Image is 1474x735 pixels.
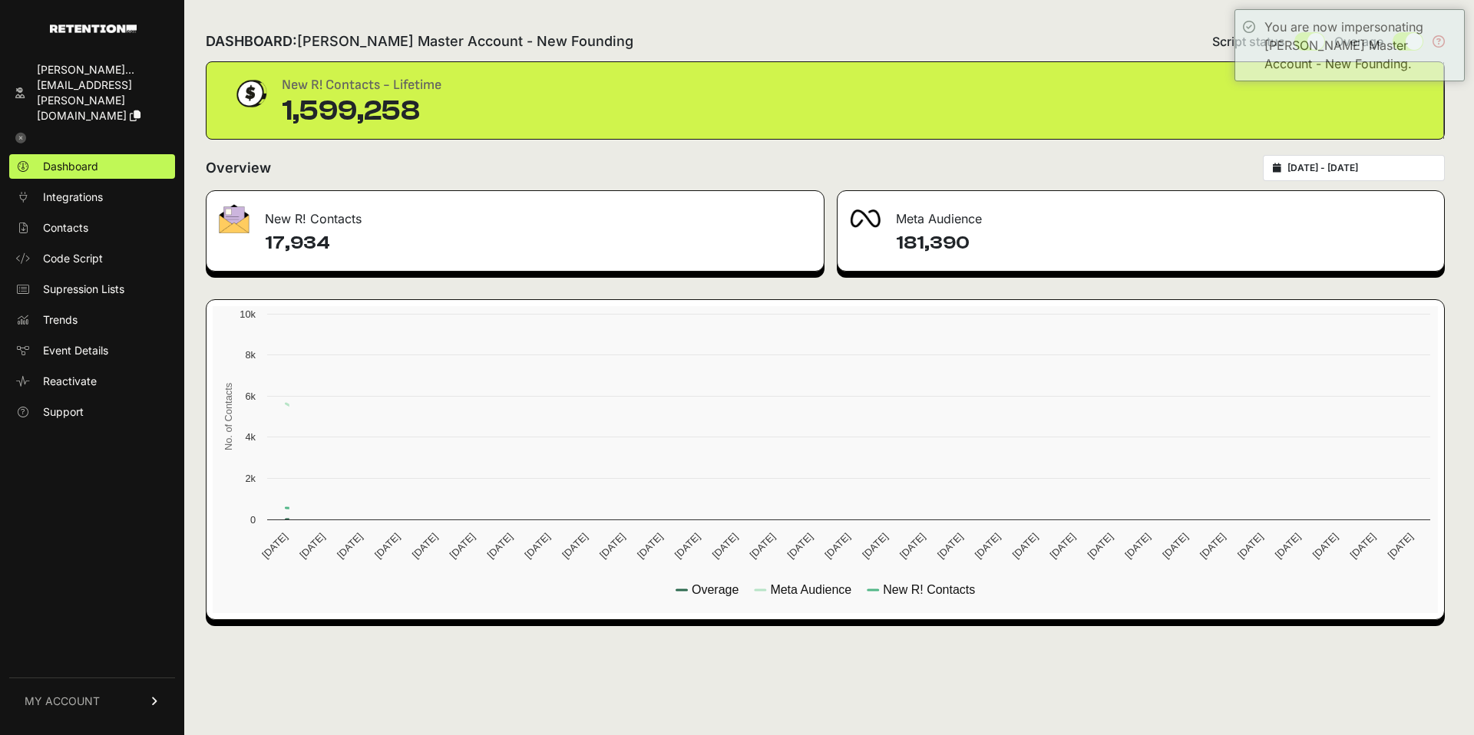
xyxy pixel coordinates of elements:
div: Meta Audience [838,191,1444,237]
text: [DATE] [1048,531,1078,561]
text: [DATE] [1160,531,1190,561]
span: [PERSON_NAME] Master Account - New Founding [297,33,633,49]
text: [DATE] [822,531,852,561]
a: Event Details [9,338,175,363]
a: Reactivate [9,369,175,394]
text: 4k [245,431,256,443]
a: MY ACCOUNT [9,677,175,724]
text: [DATE] [335,531,365,561]
text: [DATE] [973,531,1003,561]
text: [DATE] [785,531,815,561]
text: [DATE] [897,531,927,561]
text: [DATE] [1273,531,1303,561]
a: Contacts [9,216,175,240]
text: Meta Audience [770,583,851,596]
text: [DATE] [1198,531,1228,561]
text: [DATE] [485,531,515,561]
img: fa-meta-2f981b61bb99beabf952f7030308934f19ce035c18b003e963880cc3fabeebb7.png [850,209,881,228]
span: Integrations [43,190,103,205]
text: [DATE] [1235,531,1265,561]
a: Dashboard [9,154,175,179]
text: [DATE] [522,531,552,561]
text: [DATE] [259,531,289,561]
a: Support [9,400,175,424]
text: [DATE] [1348,531,1378,561]
a: Supression Lists [9,277,175,302]
text: [DATE] [1310,531,1340,561]
img: fa-envelope-19ae18322b30453b285274b1b8af3d052b27d846a4fbe8435d1a52b978f639a2.png [219,204,250,233]
span: Script status [1212,32,1285,51]
h4: 17,934 [265,231,811,255]
span: Code Script [43,251,103,266]
div: [PERSON_NAME]... [37,62,169,77]
text: [DATE] [448,531,478,561]
text: [DATE] [1085,531,1115,561]
span: Event Details [43,343,108,358]
h2: DASHBOARD: [206,31,633,52]
text: [DATE] [1122,531,1152,561]
text: [DATE] [635,531,665,561]
text: [DATE] [673,531,702,561]
text: No. of Contacts [223,383,234,450]
h2: Overview [206,157,271,179]
span: MY ACCOUNT [25,694,100,709]
text: [DATE] [1010,531,1040,561]
img: dollar-coin-05c43ed7efb7bc0c12610022525b4bbbb207c7efeef5aecc26f025e68dcafac9.png [231,74,269,113]
a: Integrations [9,185,175,209]
div: 1,599,258 [282,96,441,127]
div: New R! Contacts [207,191,824,237]
text: New R! Contacts [883,583,975,596]
span: Contacts [43,220,88,236]
span: Support [43,404,84,420]
text: [DATE] [710,531,740,561]
a: Code Script [9,246,175,271]
text: [DATE] [372,531,402,561]
div: You are now impersonating [PERSON_NAME] Master Account - New Founding. [1264,18,1456,73]
text: [DATE] [1385,531,1415,561]
text: 8k [245,349,256,361]
text: [DATE] [748,531,778,561]
img: Retention.com [50,25,137,33]
a: Trends [9,308,175,332]
span: Supression Lists [43,282,124,297]
text: [DATE] [410,531,440,561]
text: [DATE] [935,531,965,561]
text: [DATE] [597,531,627,561]
span: Reactivate [43,374,97,389]
text: 6k [245,391,256,402]
text: 10k [240,308,256,320]
h4: 181,390 [896,231,1432,255]
div: New R! Contacts - Lifetime [282,74,441,96]
span: [EMAIL_ADDRESS][PERSON_NAME][DOMAIN_NAME] [37,78,132,122]
text: 0 [250,514,256,526]
text: [DATE] [560,531,590,561]
span: Dashboard [43,159,98,174]
text: 2k [245,473,256,484]
span: Trends [43,312,78,328]
text: Overage [692,583,739,596]
text: [DATE] [297,531,327,561]
a: [PERSON_NAME]... [EMAIL_ADDRESS][PERSON_NAME][DOMAIN_NAME] [9,58,175,128]
text: [DATE] [860,531,890,561]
